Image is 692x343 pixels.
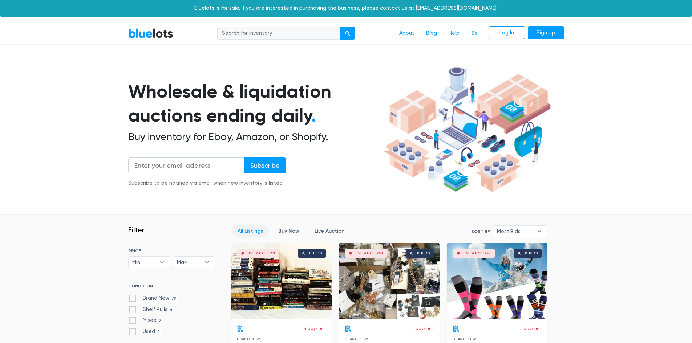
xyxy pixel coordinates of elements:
[217,27,341,40] input: Search for inventory
[355,252,383,255] div: Live Auction
[412,325,434,332] p: 3 days left
[128,79,381,128] h1: Wholesale & liquidation auctions ending daily
[155,329,162,335] span: 2
[128,225,145,234] h3: Filter
[169,296,178,302] span: 79
[447,243,547,319] a: Live Auction 0 bids
[244,157,286,173] input: Subscribe
[154,257,170,268] b: ▾
[128,306,175,314] label: Shelf Pulls
[525,252,538,255] div: 0 bids
[309,252,322,255] div: 0 bids
[157,318,164,324] span: 2
[532,226,547,237] b: ▾
[231,225,269,237] a: All Listings
[462,252,491,255] div: Live Auction
[420,26,443,40] a: Blog
[177,257,201,268] span: Max
[128,131,381,143] h2: Buy inventory for Ebay, Amazon, or Shopify.
[128,294,178,302] label: Brand New
[453,337,476,341] span: Brand New
[443,26,465,40] a: Help
[345,337,368,341] span: Brand New
[339,243,440,319] a: Live Auction 0 bids
[528,26,564,40] a: Sign Up
[489,26,525,40] a: Log In
[471,228,490,235] label: Sort By
[465,26,486,40] a: Sell
[311,105,316,126] span: .
[132,257,156,268] span: Min
[128,179,286,187] div: Subscribe to be notified via email when new inventory is listed.
[128,248,215,253] h6: PRICE
[128,157,244,173] input: Enter your email address
[237,337,260,341] span: Brand New
[128,328,162,336] label: Used
[520,325,542,332] p: 3 days left
[128,28,173,38] a: BlueLots
[128,317,164,324] label: Mixed
[272,225,305,237] a: Buy Now
[417,252,430,255] div: 0 bids
[128,283,215,291] h6: CONDITION
[231,243,332,319] a: Live Auction 0 bids
[199,257,215,268] b: ▾
[381,64,553,196] img: hero-ee84e7d0318cb26816c560f6b4441b76977f77a177738b4e94f68c95b2b83dbb.png
[308,225,351,237] a: Live Auction
[167,307,175,313] span: 4
[304,325,326,332] p: 4 days left
[497,226,533,237] span: Most Bids
[393,26,420,40] a: About
[247,252,275,255] div: Live Auction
